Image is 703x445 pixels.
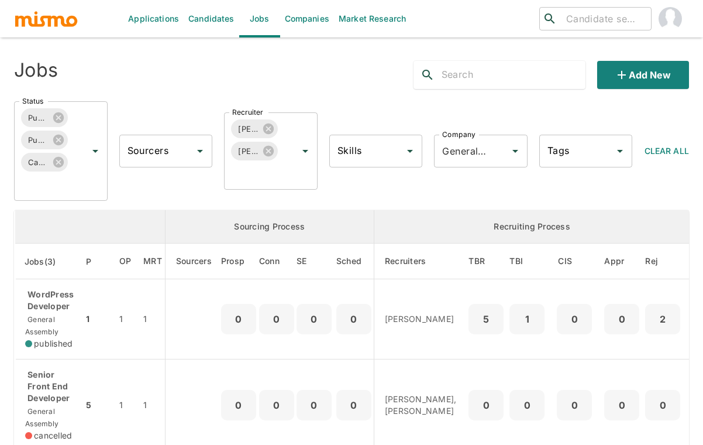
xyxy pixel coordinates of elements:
[473,311,499,327] p: 5
[402,143,418,159] button: Open
[226,397,251,413] p: 0
[110,244,141,279] th: Open Positions
[25,315,58,336] span: General Assembly
[473,397,499,413] p: 0
[83,279,109,360] td: 1
[140,279,165,360] td: 1
[413,61,442,89] button: search
[231,119,278,138] div: [PERSON_NAME]
[507,143,523,159] button: Open
[514,311,540,327] p: 1
[341,311,367,327] p: 0
[514,397,540,413] p: 0
[597,61,689,89] button: Add new
[21,108,68,127] div: Published
[21,111,56,125] span: Published
[385,393,457,417] p: [PERSON_NAME], [PERSON_NAME]
[87,143,104,159] button: Open
[192,143,208,159] button: Open
[21,133,56,147] span: Public
[110,279,141,360] td: 1
[650,311,676,327] p: 2
[165,210,374,244] th: Sourcing Process
[25,255,71,269] span: Jobs(3)
[21,153,68,172] div: Cancelled
[294,244,334,279] th: Sent Emails
[341,397,367,413] p: 0
[165,244,221,279] th: Sourcers
[601,244,642,279] th: Approved
[140,244,165,279] th: Market Research Total
[659,7,682,30] img: Carmen Vilachá
[385,313,457,325] p: [PERSON_NAME]
[609,311,635,327] p: 0
[221,244,259,279] th: Prospects
[232,107,263,117] label: Recruiter
[642,244,690,279] th: Rejected
[25,369,74,404] p: Senior Front End Developer
[25,407,58,428] span: General Assembly
[547,244,601,279] th: Client Interview Scheduled
[226,311,251,327] p: 0
[231,142,278,160] div: [PERSON_NAME]
[334,244,374,279] th: Sched
[259,244,294,279] th: Connections
[231,145,266,158] span: [PERSON_NAME]
[561,311,587,327] p: 0
[374,244,466,279] th: Recruiters
[86,255,106,269] span: P
[442,129,475,139] label: Company
[21,156,56,169] span: Cancelled
[442,66,586,84] input: Search
[301,311,327,327] p: 0
[645,146,689,156] span: Clear All
[297,143,313,159] button: Open
[264,397,290,413] p: 0
[14,59,58,82] h4: Jobs
[506,244,547,279] th: To Be Interviewed
[374,210,690,244] th: Recruiting Process
[231,122,266,136] span: [PERSON_NAME]
[14,10,78,28] img: logo
[301,397,327,413] p: 0
[264,311,290,327] p: 0
[34,338,73,350] span: published
[83,244,109,279] th: Priority
[561,397,587,413] p: 0
[466,244,506,279] th: To Be Reviewed
[609,397,635,413] p: 0
[34,430,72,441] span: cancelled
[650,397,676,413] p: 0
[561,11,646,27] input: Candidate search
[22,96,43,106] label: Status
[25,289,74,312] p: WordPress Developer
[21,131,68,149] div: Public
[612,143,628,159] button: Open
